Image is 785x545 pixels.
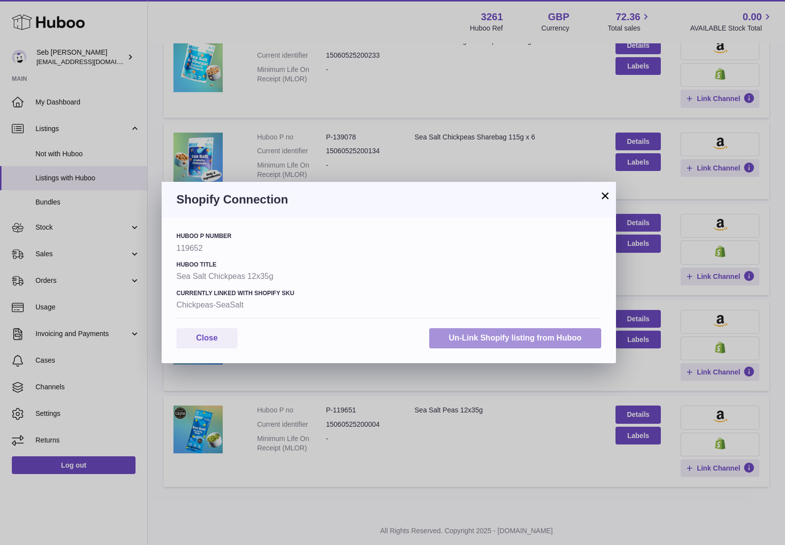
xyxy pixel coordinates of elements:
[176,261,601,269] h4: Huboo Title
[176,192,601,207] h3: Shopify Connection
[429,328,601,348] button: Un-Link Shopify listing from Huboo
[176,232,601,240] h4: Huboo P number
[176,328,238,348] button: Close
[176,271,601,282] strong: Sea Salt Chickpeas 12x35g
[176,300,601,310] strong: Chickpeas-SeaSalt
[176,289,601,297] h4: Currently Linked with Shopify SKU
[599,190,611,202] button: ×
[176,243,601,254] strong: 119652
